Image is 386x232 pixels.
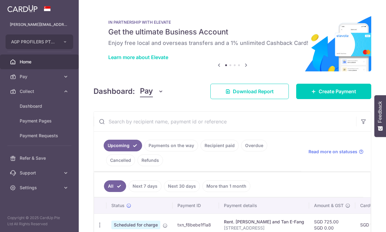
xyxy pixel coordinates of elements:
[314,202,344,209] span: Amount & GST
[108,27,356,37] h5: Get the ultimate Business Account
[241,140,267,151] a: Overdue
[360,202,384,209] span: CardUp fee
[20,155,60,161] span: Refer & Save
[224,225,304,231] p: [STREET_ADDRESS]
[104,180,126,192] a: All
[20,170,60,176] span: Support
[20,133,60,139] span: Payment Requests
[140,86,164,97] button: Pay
[94,10,371,71] img: Renovation banner
[308,149,357,155] span: Read more on statuses
[20,88,60,94] span: Collect
[224,219,304,225] div: Rent. [PERSON_NAME] and Tan E-Fang
[20,59,60,65] span: Home
[164,180,200,192] a: Next 30 days
[296,84,371,99] a: Create Payment
[111,221,160,229] span: Scheduled for charge
[108,54,168,60] a: Learn more about Elevate
[111,202,125,209] span: Status
[140,86,153,97] span: Pay
[202,180,250,192] a: More than 1 month
[7,5,38,12] img: CardUp
[94,112,356,131] input: Search by recipient name, payment id or reference
[20,118,60,124] span: Payment Pages
[108,39,356,47] h6: Enjoy free local and overseas transfers and a 1% unlimited Cashback Card!
[10,22,69,28] p: [PERSON_NAME][EMAIL_ADDRESS][DOMAIN_NAME]
[219,198,309,214] th: Payment details
[374,95,386,137] button: Feedback - Show survey
[108,20,356,25] p: IN PARTNERSHIP WITH ELEVATE
[210,84,289,99] a: Download Report
[20,103,60,109] span: Dashboard
[20,74,60,80] span: Pay
[233,88,274,95] span: Download Report
[145,140,198,151] a: Payments on the way
[129,180,161,192] a: Next 7 days
[377,101,383,123] span: Feedback
[104,140,142,151] a: Upcoming
[137,154,163,166] a: Refunds
[308,149,364,155] a: Read more on statuses
[173,198,219,214] th: Payment ID
[94,86,135,97] h4: Dashboard:
[106,154,135,166] a: Cancelled
[319,88,356,95] span: Create Payment
[20,185,60,191] span: Settings
[11,39,57,45] span: AGP PROFILERS PTE. LTD.
[6,34,73,49] button: AGP PROFILERS PTE. LTD.
[201,140,239,151] a: Recipient paid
